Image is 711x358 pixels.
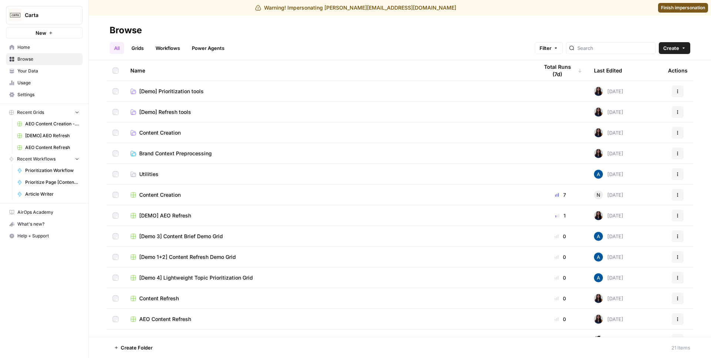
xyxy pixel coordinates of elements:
[187,42,229,54] a: Power Agents
[17,80,79,86] span: Usage
[14,176,83,188] a: Prioritize Page [Content Refresh]
[17,68,79,74] span: Your Data
[594,190,623,199] div: [DATE]
[594,253,603,261] img: he81ibor8lsei4p3qvg4ugbvimgp
[139,129,181,136] span: Content Creation
[139,88,204,95] span: [Demo] Prioritization tools
[130,212,527,219] a: [DEMO] AEO Refresh
[255,4,456,11] div: Warning! Impersonating [PERSON_NAME][EMAIL_ADDRESS][DOMAIN_NAME]
[538,295,582,302] div: 0
[661,4,705,11] span: Finish impersonation
[127,42,148,54] a: Grids
[535,42,563,54] button: Filter
[594,294,623,303] div: [DATE]
[594,149,623,158] div: [DATE]
[594,170,623,179] div: [DATE]
[139,253,236,261] span: [Demo 1+2] Content Refresh Demo Grid
[139,212,191,219] span: [DEMO] AEO Refresh
[6,206,83,218] a: AirOps Academy
[17,209,79,216] span: AirOps Academy
[594,294,603,303] img: rox323kbkgutb4wcij4krxobkpon
[25,121,79,127] span: AEO Content Creation - Fund Mgmt
[17,156,56,162] span: Recent Workflows
[25,191,79,197] span: Article Writer
[594,232,623,241] div: [DATE]
[594,87,603,96] img: rox323kbkgutb4wcij4krxobkpon
[6,77,83,89] a: Usage
[110,42,124,54] a: All
[594,170,603,179] img: he81ibor8lsei4p3qvg4ugbvimgp
[110,24,142,36] div: Browse
[538,233,582,240] div: 0
[130,253,527,261] a: [Demo 1+2] Content Refresh Demo Grid
[594,315,623,324] div: [DATE]
[594,211,603,220] img: rox323kbkgutb4wcij4krxobkpon
[6,107,83,118] button: Recent Grids
[130,129,527,136] a: Content Creation
[130,274,527,281] a: [Demo 4] Lightweight Topic Prioritization Grid
[14,142,83,153] a: AEO Content Refresh
[130,170,527,178] a: Utilities
[130,60,527,81] div: Name
[36,29,46,37] span: New
[538,336,582,344] div: 0
[14,188,83,200] a: Article Writer
[6,6,83,24] button: Workspace: Carta
[663,44,679,52] span: Create
[594,87,623,96] div: [DATE]
[594,128,623,137] div: [DATE]
[594,273,623,282] div: [DATE]
[6,41,83,53] a: Home
[594,273,603,282] img: he81ibor8lsei4p3qvg4ugbvimgp
[14,130,83,142] a: [DEMO] AEO Refresh
[130,108,527,116] a: [Demo] Refresh tools
[139,150,212,157] span: Brand Context Preprocessing
[658,3,708,13] a: Finish impersonation
[139,108,191,116] span: [Demo] Refresh tools
[6,230,83,242] button: Help + Support
[139,170,158,178] span: Utilities
[538,274,582,281] div: 0
[594,60,622,81] div: Last Edited
[139,336,226,344] span: AEO Content Creation - Fund Mgmt
[594,335,603,344] img: xqjo96fmx1yk2e67jao8cdkou4un
[594,108,603,116] img: rox323kbkgutb4wcij4krxobkpon
[130,88,527,95] a: [Demo] Prioritization tools
[130,336,527,344] a: AEO Content Creation - Fund Mgmt
[594,211,623,220] div: [DATE]
[6,65,83,77] a: Your Data
[9,9,22,22] img: Carta Logo
[130,315,527,323] a: AEO Content Refresh
[110,342,157,354] button: Create Folder
[139,315,191,323] span: AEO Content Refresh
[139,274,253,281] span: [Demo 4] Lightweight Topic Prioritization Grid
[6,53,83,65] a: Browse
[538,253,582,261] div: 0
[594,149,603,158] img: rox323kbkgutb4wcij4krxobkpon
[6,153,83,165] button: Recent Workflows
[121,344,153,351] span: Create Folder
[130,191,527,199] a: Content Creation
[594,232,603,241] img: he81ibor8lsei4p3qvg4ugbvimgp
[577,44,652,52] input: Search
[6,27,83,38] button: New
[671,344,690,351] div: 21 Items
[130,150,527,157] a: Brand Context Preprocessing
[14,165,83,176] a: Prioritization Workflow
[25,11,70,19] span: Carta
[130,295,527,302] a: Content Refresh
[14,118,83,130] a: AEO Content Creation - Fund Mgmt
[6,89,83,101] a: Settings
[659,42,690,54] button: Create
[25,144,79,151] span: AEO Content Refresh
[17,109,44,116] span: Recent Grids
[538,315,582,323] div: 0
[17,56,79,63] span: Browse
[538,60,582,81] div: Total Runs (7d)
[17,44,79,51] span: Home
[594,315,603,324] img: rox323kbkgutb4wcij4krxobkpon
[538,191,582,199] div: 7
[25,167,79,174] span: Prioritization Workflow
[130,233,527,240] a: [Demo 3] Content Brief Demo Grid
[540,44,551,52] span: Filter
